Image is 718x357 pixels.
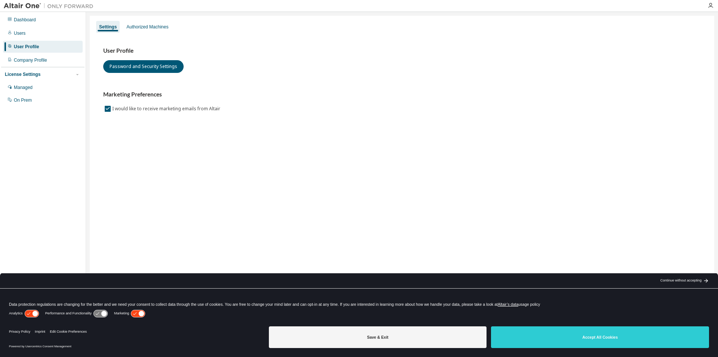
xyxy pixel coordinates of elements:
[126,24,168,30] div: Authorized Machines
[14,30,25,36] div: Users
[99,24,117,30] div: Settings
[112,104,222,113] label: I would like to receive marketing emails from Altair
[4,2,97,10] img: Altair One
[103,91,701,98] h3: Marketing Preferences
[14,84,33,90] div: Managed
[14,44,39,50] div: User Profile
[14,97,32,103] div: On Prem
[14,57,47,63] div: Company Profile
[5,71,40,77] div: License Settings
[14,17,36,23] div: Dashboard
[103,47,701,55] h3: User Profile
[103,60,184,73] button: Password and Security Settings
